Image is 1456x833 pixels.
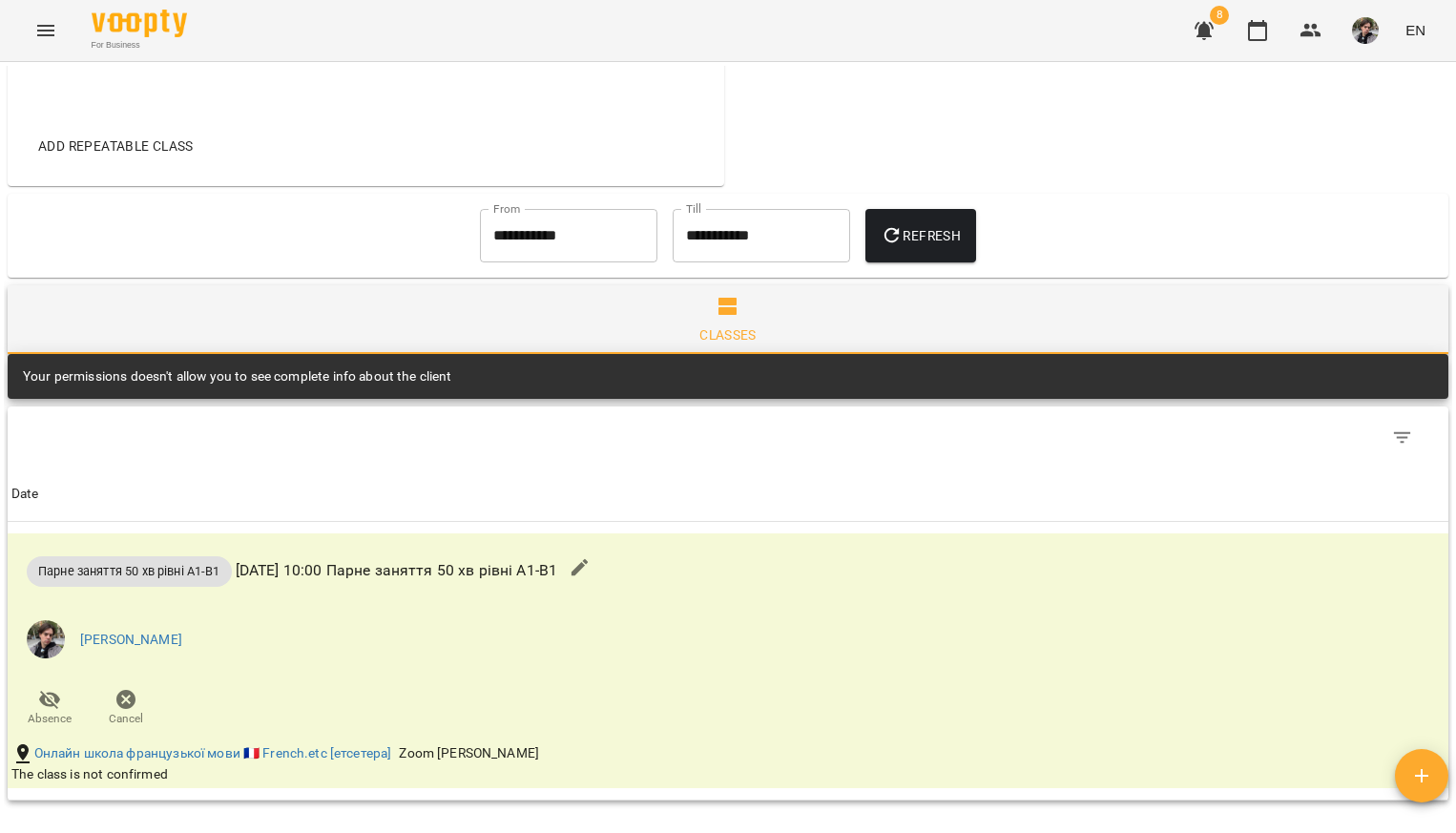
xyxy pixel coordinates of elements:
button: EN [1398,12,1433,48]
button: Filter [1380,415,1425,461]
img: 3324ceff06b5eb3c0dd68960b867f42f.jpeg [1352,17,1379,44]
button: Absence [11,681,88,735]
span: For Business [92,39,187,52]
button: Refresh [865,209,976,262]
span: Парне заняття 50 хв рівні А1-В1 [27,562,232,580]
div: Table Toolbar [8,406,1448,468]
button: Add repeatable class [31,129,201,163]
div: Classes [699,323,757,346]
a: [PERSON_NAME] [80,631,182,650]
span: Absence [28,711,72,727]
img: Voopty Logo [92,10,187,37]
button: Cancel [88,681,164,735]
div: Sort [11,483,39,506]
a: Онлайн школа французької мови 🇫🇷 French.etc [етсетера] [34,744,392,763]
div: Your permissions doesn't allow you to see complete info about the client [23,360,452,394]
span: Cancel [109,711,143,727]
span: 8 [1210,6,1229,25]
div: Zoom [PERSON_NAME] [395,740,543,767]
span: Refresh [881,224,961,247]
img: 3324ceff06b5eb3c0dd68960b867f42f.jpeg [27,620,65,658]
div: The class is not confirmed [11,765,965,784]
span: EN [1405,20,1425,40]
button: Menu [23,8,69,53]
div: Date [11,483,39,506]
span: Add repeatable class [38,135,194,157]
span: Date [11,483,1445,506]
p: [DATE] 10:00 Парне заняття 50 хв рівні А1-В1 [27,556,557,587]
